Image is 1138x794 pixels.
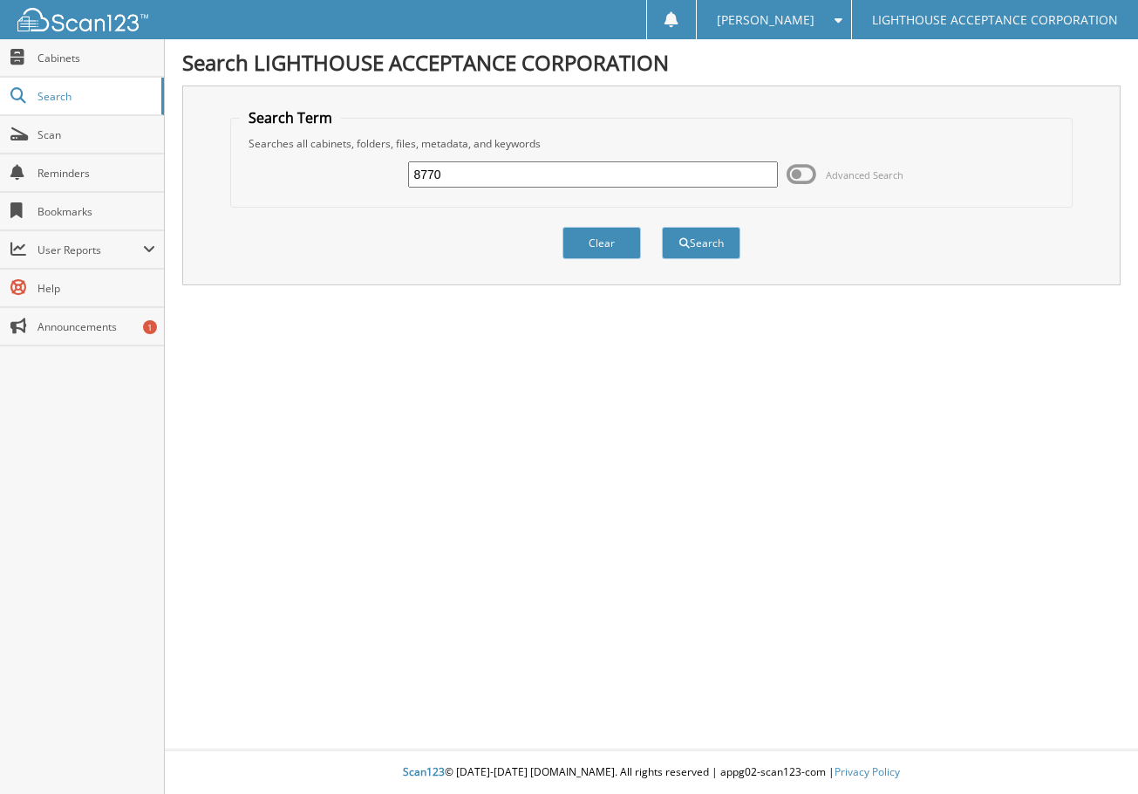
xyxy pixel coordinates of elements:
span: Announcements [37,319,155,334]
span: Cabinets [37,51,155,65]
span: Reminders [37,166,155,181]
h1: Search LIGHTHOUSE ACCEPTANCE CORPORATION [182,48,1121,77]
span: LIGHTHOUSE ACCEPTANCE CORPORATION [872,15,1118,25]
span: Advanced Search [826,168,903,181]
div: © [DATE]-[DATE] [DOMAIN_NAME]. All rights reserved | appg02-scan123-com | [165,751,1138,794]
button: Search [662,227,740,259]
span: Bookmarks [37,204,155,219]
span: Scan123 [403,764,445,779]
span: Help [37,281,155,296]
span: Search [37,89,153,104]
a: Privacy Policy [835,764,900,779]
div: 1 [143,320,157,334]
legend: Search Term [240,108,341,127]
div: Searches all cabinets, folders, files, metadata, and keywords [240,136,1063,151]
img: scan123-logo-white.svg [17,8,148,31]
span: [PERSON_NAME] [717,15,814,25]
button: Clear [562,227,641,259]
span: User Reports [37,243,143,257]
span: Scan [37,127,155,142]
